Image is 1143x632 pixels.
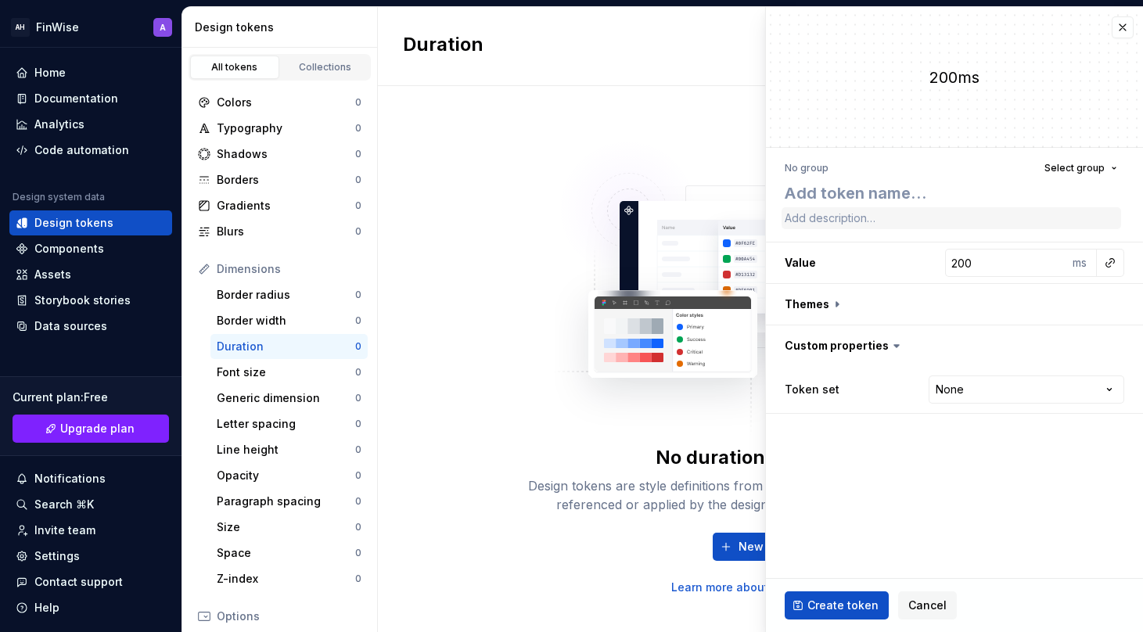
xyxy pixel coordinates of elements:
div: Typography [217,120,355,136]
div: Analytics [34,117,84,132]
div: 0 [355,225,361,238]
div: Duration [217,339,355,354]
div: 0 [355,148,361,160]
a: Gradients0 [192,193,368,218]
a: Code automation [9,138,172,163]
div: 0 [355,96,361,109]
a: Z-index0 [210,566,368,591]
div: A [160,21,166,34]
a: Generic dimension0 [210,386,368,411]
div: Home [34,65,66,81]
div: Line height [217,442,355,458]
a: Components [9,236,172,261]
div: Search ⌘K [34,497,94,512]
a: Data sources [9,314,172,339]
span: Cancel [908,598,947,613]
a: Learn more about design tokens [671,580,850,595]
a: Opacity0 [210,463,368,488]
a: Analytics [9,112,172,137]
div: Dimensions [217,261,361,277]
div: FinWise [36,20,79,35]
div: Borders [217,172,355,188]
a: Assets [9,262,172,287]
a: Invite team [9,518,172,543]
button: Notifications [9,466,172,491]
div: Space [217,545,355,561]
div: 0 [355,418,361,430]
div: Design tokens [195,20,371,35]
div: Invite team [34,522,95,538]
div: Paragraph spacing [217,494,355,509]
div: Gradients [217,198,355,214]
div: 0 [355,521,361,533]
div: Design system data [13,191,105,203]
div: Font size [217,364,355,380]
label: Token set [785,382,839,397]
a: Upgrade plan [13,415,169,443]
div: 200ms [766,66,1143,88]
div: Notifications [34,471,106,487]
a: Space0 [210,540,368,566]
div: Options [217,609,361,624]
div: Design tokens [34,215,113,231]
div: Blurs [217,224,355,239]
a: Blurs0 [192,219,368,244]
div: Design tokens are style definitions from your design system, that can be easily referenced or app... [510,476,1011,514]
button: Contact support [9,569,172,594]
div: Border width [217,313,355,329]
a: Documentation [9,86,172,111]
a: Storybook stories [9,288,172,313]
div: 0 [355,443,361,456]
a: Design tokens [9,210,172,235]
div: All tokens [196,61,274,74]
div: Code automation [34,142,129,158]
div: 0 [355,174,361,186]
div: Current plan : Free [13,390,169,405]
div: Shadows [217,146,355,162]
div: 0 [355,469,361,482]
button: Help [9,595,172,620]
div: Letter spacing [217,416,355,432]
a: Duration0 [210,334,368,359]
div: Collections [286,61,365,74]
div: Storybook stories [34,293,131,308]
a: Home [9,60,172,85]
a: Border width0 [210,308,368,333]
div: Components [34,241,104,257]
div: Help [34,600,59,616]
a: Letter spacing0 [210,411,368,436]
a: Borders0 [192,167,368,192]
a: Line height0 [210,437,368,462]
a: Size0 [210,515,368,540]
div: 0 [355,340,361,353]
a: Colors0 [192,90,368,115]
div: No group [785,162,828,174]
button: Select group [1037,157,1124,179]
a: Shadows0 [192,142,368,167]
div: Z-index [217,571,355,587]
a: Font size0 [210,360,368,385]
span: Select group [1044,162,1105,174]
div: AH [11,18,30,37]
span: Create token [807,598,879,613]
button: AHFinWiseA [3,10,178,44]
a: Settings [9,544,172,569]
div: Documentation [34,91,118,106]
span: Upgrade plan [60,421,135,436]
div: 0 [355,314,361,327]
a: Typography0 [192,116,368,141]
a: Border radius0 [210,282,368,307]
div: Assets [34,267,71,282]
div: No duration tokens yet [656,445,865,470]
button: Search ⌘K [9,492,172,517]
div: Opacity [217,468,355,483]
div: 0 [355,495,361,508]
div: 0 [355,547,361,559]
div: 0 [355,289,361,301]
span: New token [739,539,798,555]
div: Border radius [217,287,355,303]
input: 200 [945,249,1069,277]
div: 0 [355,392,361,404]
button: New token [713,533,808,561]
button: Create token [785,591,889,619]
